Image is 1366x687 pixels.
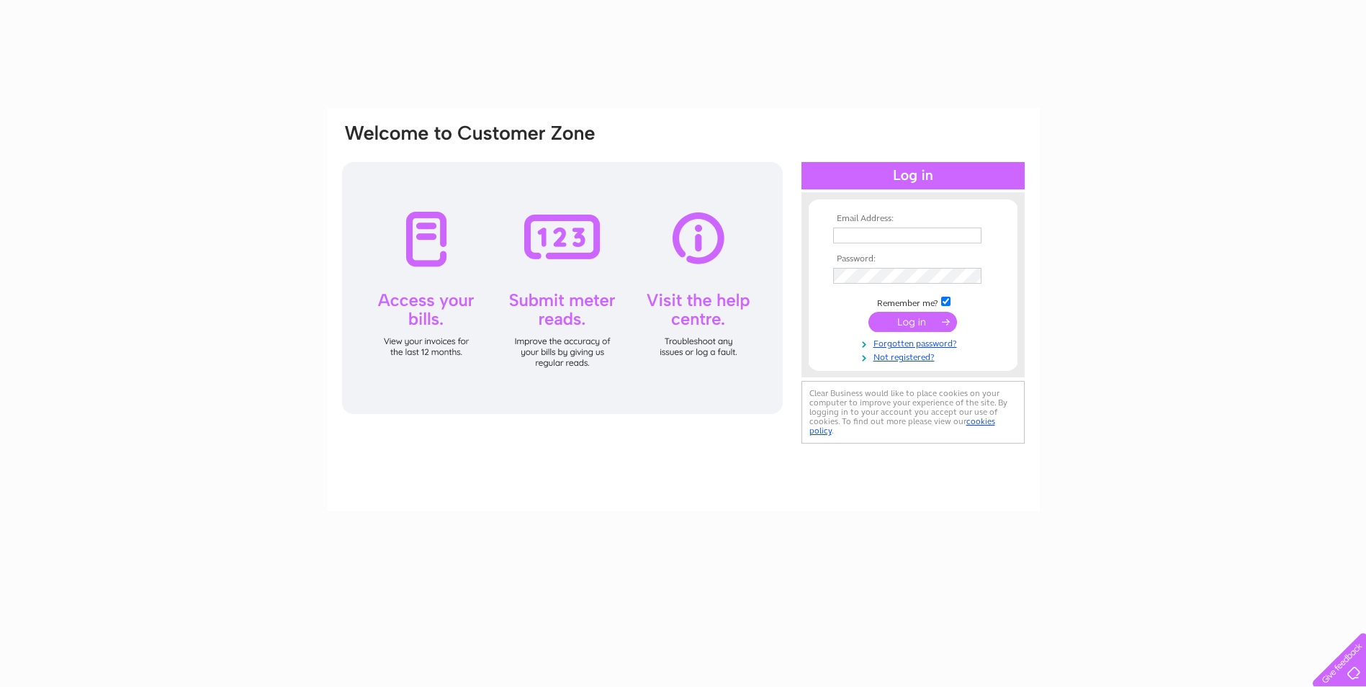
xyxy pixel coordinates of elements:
[833,349,997,363] a: Not registered?
[809,416,995,436] a: cookies policy
[833,336,997,349] a: Forgotten password?
[801,381,1025,444] div: Clear Business would like to place cookies on your computer to improve your experience of the sit...
[830,214,997,224] th: Email Address:
[830,295,997,309] td: Remember me?
[830,254,997,264] th: Password:
[868,312,957,332] input: Submit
